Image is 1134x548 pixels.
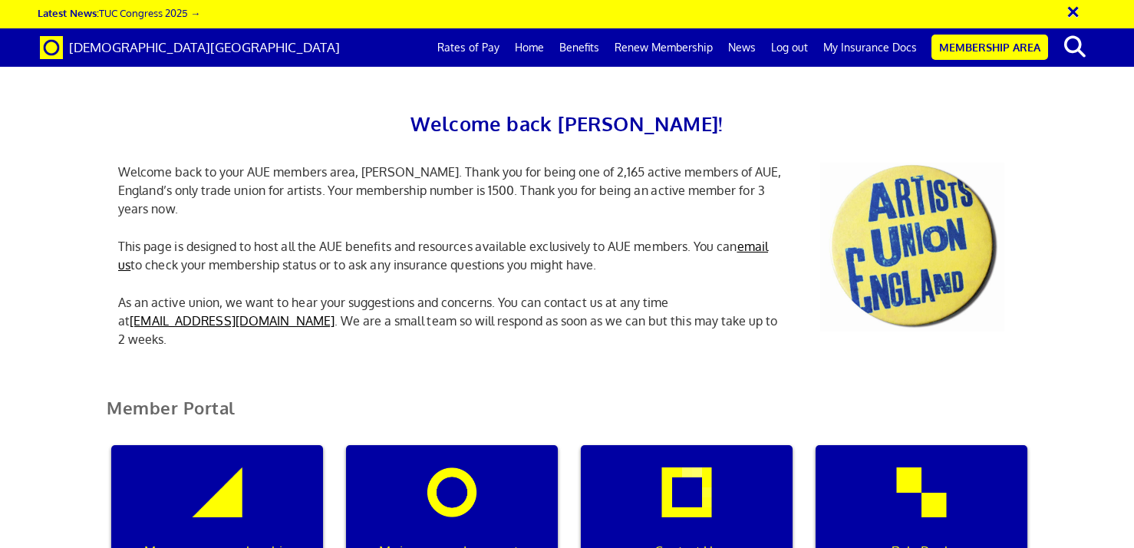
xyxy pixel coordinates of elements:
[107,293,797,348] p: As an active union, we want to hear your suggestions and concerns. You can contact us at any time...
[816,28,925,67] a: My Insurance Docs
[107,107,1027,140] h2: Welcome back [PERSON_NAME]!
[69,39,340,55] span: [DEMOGRAPHIC_DATA][GEOGRAPHIC_DATA]
[107,163,797,218] p: Welcome back to your AUE members area, [PERSON_NAME]. Thank you for being one of 2,165 active mem...
[763,28,816,67] a: Log out
[931,35,1048,60] a: Membership Area
[430,28,507,67] a: Rates of Pay
[130,313,335,328] a: [EMAIL_ADDRESS][DOMAIN_NAME]
[720,28,763,67] a: News
[28,28,351,67] a: Brand [DEMOGRAPHIC_DATA][GEOGRAPHIC_DATA]
[38,6,200,19] a: Latest News:TUC Congress 2025 →
[507,28,552,67] a: Home
[38,6,99,19] strong: Latest News:
[107,237,797,274] p: This page is designed to host all the AUE benefits and resources available exclusively to AUE mem...
[552,28,607,67] a: Benefits
[607,28,720,67] a: Renew Membership
[1051,31,1098,63] button: search
[95,398,1039,436] h2: Member Portal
